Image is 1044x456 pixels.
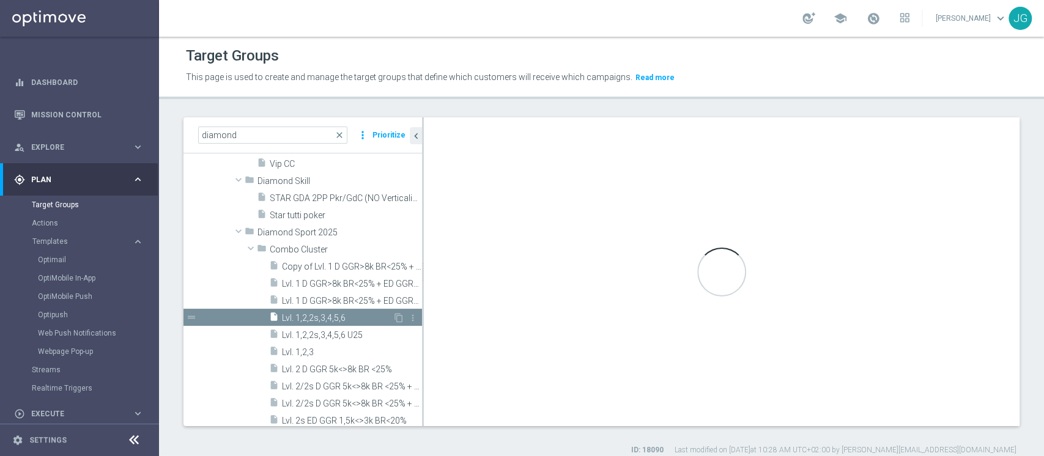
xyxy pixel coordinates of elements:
i: Duplicate Target group [394,313,404,323]
div: OptiMobile Push [38,287,158,306]
i: gps_fixed [14,174,25,185]
div: Optimail [38,251,158,269]
a: OptiMobile Push [38,292,127,301]
a: Webpage Pop-up [38,347,127,356]
i: insert_drive_file [269,414,279,428]
i: equalizer [14,77,25,88]
div: Webpage Pop-up [38,342,158,361]
a: Settings [29,436,67,444]
span: Lvl. 1 D GGR&gt;8k BR&lt;25% &#x2B; ED GGR&gt;3k BR&lt;20% [282,279,422,289]
span: Lvl. 2/2s D GGR 5k&lt;&gt;8k BR &lt;25% &#x2B; ED GGR 1,5k&lt;&gt;3k BR&lt;20% U25 [282,399,422,409]
i: insert_drive_file [257,209,267,223]
div: Explore [14,142,132,153]
label: Last modified on [DATE] at 10:28 AM UTC+02:00 by [PERSON_NAME][EMAIL_ADDRESS][DOMAIN_NAME] [675,445,1016,455]
a: OptiMobile In-App [38,273,127,283]
i: folder [257,243,267,257]
a: Target Groups [32,200,127,210]
a: Optipush [38,310,127,320]
span: This page is used to create and manage the target groups that define which customers will receive... [186,72,632,82]
i: folder [245,175,254,189]
i: keyboard_arrow_right [132,236,144,248]
a: Realtime Triggers [32,383,127,393]
span: Vip CC [270,159,422,169]
div: Streams [32,361,158,379]
button: equalizer Dashboard [13,78,144,87]
span: Combo Cluster [270,245,422,255]
div: Web Push Notifications [38,324,158,342]
span: Lvl. 1,2,2s,3,4,5,6 [282,313,393,323]
div: Optipush [38,306,158,324]
span: Copy of Lvl. 1 D GGR&gt;8k BR&lt;25% &#x2B; ED GGR&gt;3k BR&lt;20% [282,262,422,272]
div: Mission Control [14,98,144,131]
div: Execute [14,408,132,419]
i: person_search [14,142,25,153]
a: Web Push Notifications [38,328,127,338]
div: Dashboard [14,66,144,98]
span: Templates [32,238,120,245]
i: folder [245,226,254,240]
span: Lvl. 2s ED GGR 1,5k&lt;&gt;3k BR&lt;20% [282,416,422,426]
span: Explore [31,144,132,151]
div: Templates [32,232,158,361]
i: insert_drive_file [257,192,267,206]
span: Diamond Skill [257,176,422,186]
input: Quick find group or folder [198,127,347,144]
i: more_vert [408,313,418,323]
i: keyboard_arrow_right [132,174,144,185]
div: Target Groups [32,196,158,214]
button: Templates keyboard_arrow_right [32,237,144,246]
span: Lvl. 2 D GGR 5k&lt;&gt;8k BR &lt;25% [282,364,422,375]
span: Diamond Sport 2025 [257,227,422,238]
i: chevron_left [410,130,422,142]
button: chevron_left [410,127,422,144]
span: Plan [31,176,132,183]
label: ID: 18090 [631,445,664,455]
button: Read more [634,71,676,84]
i: insert_drive_file [269,329,279,343]
button: Prioritize [371,127,407,144]
span: Lvl. 1 D GGR&gt;8k BR&lt;25% &#x2B; ED GGR&gt;3k BR&lt;20% U25 [282,296,422,306]
div: OptiMobile In-App [38,269,158,287]
i: insert_drive_file [269,278,279,292]
div: Templates [32,238,132,245]
div: Plan [14,174,132,185]
i: insert_drive_file [269,380,279,394]
i: insert_drive_file [269,312,279,326]
a: Dashboard [31,66,144,98]
span: school [834,12,847,25]
i: insert_drive_file [269,295,279,309]
i: insert_drive_file [269,260,279,274]
div: JG [1009,7,1032,30]
span: Lvl. 1,2,3 [282,347,422,358]
i: settings [12,435,23,446]
span: Star tutti poker [270,210,422,221]
i: keyboard_arrow_right [132,408,144,419]
i: insert_drive_file [269,397,279,411]
i: keyboard_arrow_right [132,141,144,153]
span: Execute [31,410,132,417]
i: more_vert [357,127,369,144]
i: insert_drive_file [269,363,279,377]
a: Mission Control [31,98,144,131]
button: Mission Control [13,110,144,120]
i: insert_drive_file [257,158,267,172]
button: person_search Explore keyboard_arrow_right [13,142,144,152]
span: Lvl. 2/2s D GGR 5k&lt;&gt;8k BR &lt;25% &#x2B; ED GGR 1,5k&lt;&gt;3k BR&lt;20% [282,381,422,392]
a: [PERSON_NAME]keyboard_arrow_down [935,9,1009,28]
a: Streams [32,365,127,375]
h1: Target Groups [186,47,279,65]
span: STAR GDA 2PP Pkr/GdC (NO Verticalisti Pkr e GdC) [270,193,422,204]
div: Realtime Triggers [32,379,158,397]
button: play_circle_outline Execute keyboard_arrow_right [13,409,144,419]
span: keyboard_arrow_down [994,12,1007,25]
i: play_circle_outline [14,408,25,419]
span: close [335,130,344,140]
button: gps_fixed Plan keyboard_arrow_right [13,175,144,185]
div: Actions [32,214,158,232]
